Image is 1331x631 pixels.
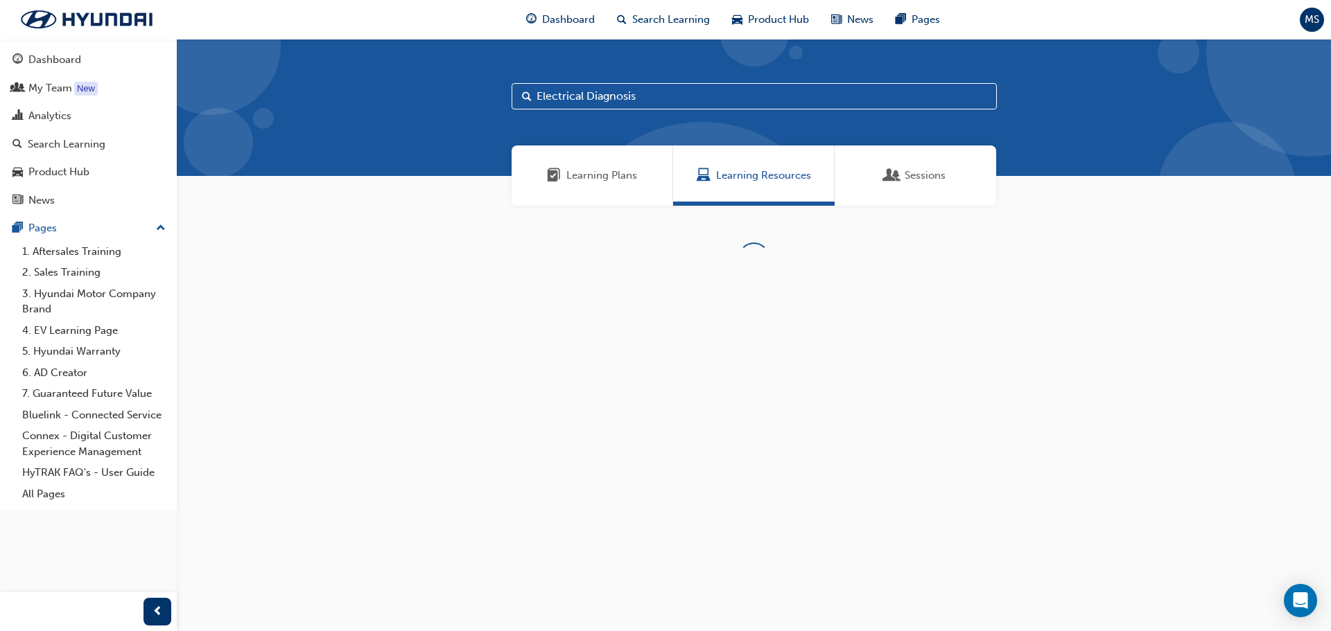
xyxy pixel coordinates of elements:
[512,83,997,109] input: Search...
[12,166,23,179] span: car-icon
[6,75,171,101] a: My Team
[28,164,89,180] div: Product Hub
[820,6,885,34] a: news-iconNews
[6,188,171,213] a: News
[606,6,721,34] a: search-iconSearch Learning
[28,52,81,68] div: Dashboard
[17,483,171,505] a: All Pages
[566,168,637,184] span: Learning Plans
[12,222,23,235] span: pages-icon
[912,12,940,28] span: Pages
[28,136,105,152] div: Search Learning
[515,6,606,34] a: guage-iconDashboard
[74,82,98,96] div: Tooltip anchor
[1305,12,1319,28] span: MS
[835,145,996,206] a: SessionsSessions
[17,425,171,462] a: Connex - Digital Customer Experience Management
[6,215,171,241] button: Pages
[28,108,71,124] div: Analytics
[17,462,171,483] a: HyTRAK FAQ's - User Guide
[831,11,842,28] span: news-icon
[17,405,171,426] a: Bluelink - Connected Service
[6,132,171,157] a: Search Learning
[512,145,673,206] a: Learning PlansLearning Plans
[885,6,951,34] a: pages-iconPages
[547,168,561,184] span: Learning Plans
[6,103,171,129] a: Analytics
[716,168,811,184] span: Learning Resources
[17,383,171,405] a: 7. Guaranteed Future Value
[6,47,171,73] a: Dashboard
[12,82,23,95] span: people-icon
[617,11,627,28] span: search-icon
[1300,8,1324,32] button: MS
[12,110,23,123] span: chart-icon
[12,139,22,151] span: search-icon
[673,145,835,206] a: Learning ResourcesLearning Resources
[6,44,171,215] button: DashboardMy TeamAnalyticsSearch LearningProduct HubNews
[7,5,166,34] img: Trak
[905,168,946,184] span: Sessions
[732,11,742,28] span: car-icon
[28,80,72,96] div: My Team
[6,159,171,185] a: Product Hub
[542,12,595,28] span: Dashboard
[526,11,537,28] span: guage-icon
[632,12,710,28] span: Search Learning
[153,603,163,621] span: prev-icon
[17,241,171,263] a: 1. Aftersales Training
[847,12,873,28] span: News
[1284,584,1317,617] div: Open Intercom Messenger
[12,195,23,207] span: news-icon
[885,168,899,184] span: Sessions
[17,320,171,341] a: 4. EV Learning Page
[17,362,171,384] a: 6. AD Creator
[156,220,166,238] span: up-icon
[12,54,23,66] span: guage-icon
[522,89,532,105] span: Search
[28,220,57,236] div: Pages
[896,11,906,28] span: pages-icon
[17,341,171,362] a: 5. Hyundai Warranty
[17,283,171,320] a: 3. Hyundai Motor Company Brand
[28,193,55,208] div: News
[748,12,809,28] span: Product Hub
[697,168,711,184] span: Learning Resources
[17,262,171,283] a: 2. Sales Training
[721,6,820,34] a: car-iconProduct Hub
